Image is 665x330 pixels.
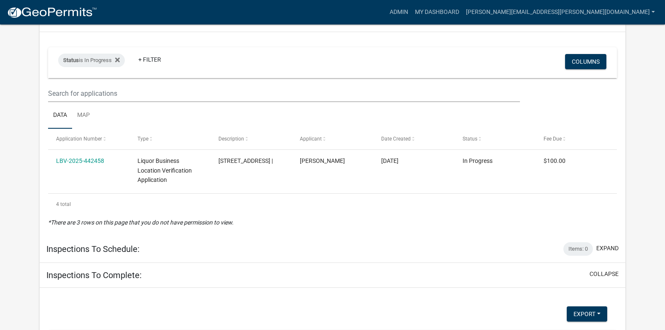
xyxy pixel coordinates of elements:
span: Date Created [381,136,411,142]
input: Search for applications [48,85,520,102]
span: Fee Due [544,136,562,142]
span: Shylee Bryanne Harreld-Swan [300,157,345,164]
span: Type [137,136,148,142]
a: [PERSON_NAME][EMAIL_ADDRESS][PERSON_NAME][DOMAIN_NAME] [463,4,658,20]
a: Data [48,102,72,129]
a: + Filter [132,52,168,67]
span: Status [463,136,477,142]
datatable-header-cell: Date Created [373,129,455,149]
a: Map [72,102,95,129]
datatable-header-cell: Type [129,129,211,149]
button: Columns [565,54,606,69]
span: Applicant [300,136,322,142]
span: Status [63,57,79,63]
span: In Progress [463,157,493,164]
div: Items: 0 [563,242,593,256]
datatable-header-cell: Fee Due [536,129,617,149]
a: LBV-2025-442458 [56,157,104,164]
h5: Inspections To Schedule: [46,244,140,254]
i: *There are 3 rows on this page that you do not have permission to view. [48,219,234,226]
a: My Dashboard [412,4,463,20]
datatable-header-cell: Application Number [48,129,129,149]
datatable-header-cell: Description [210,129,292,149]
h5: Inspections To Complete: [46,270,142,280]
a: Admin [386,4,412,20]
button: Export [567,306,607,322]
datatable-header-cell: Applicant [292,129,373,149]
span: 06/27/2025 [381,157,398,164]
div: 4 total [48,194,617,215]
span: Description [218,136,244,142]
button: expand [596,244,619,253]
button: collapse [590,270,619,279]
span: Application Number [56,136,102,142]
span: Liquor Business Location Verification Application [137,157,192,184]
span: $100.00 [544,157,565,164]
div: collapse [40,32,625,235]
span: 7983 E 400 N, Kokomo, IN 46901 | [218,157,273,164]
datatable-header-cell: Status [454,129,536,149]
div: is In Progress [58,54,125,67]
